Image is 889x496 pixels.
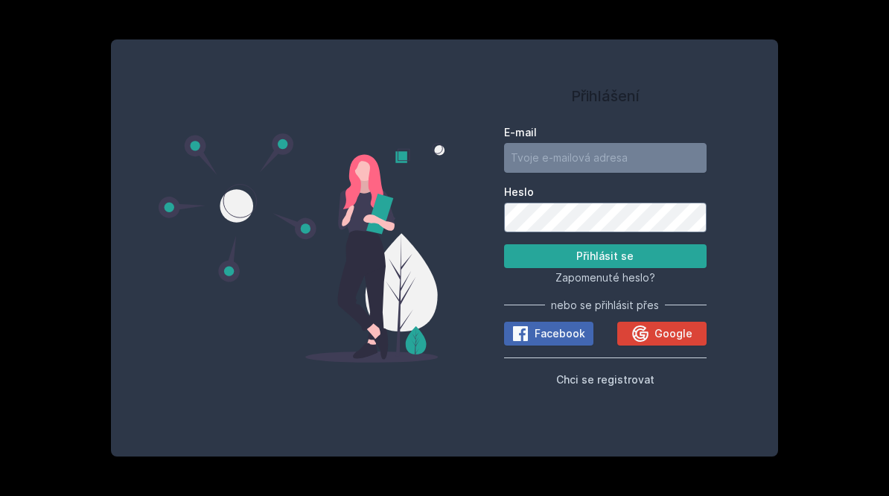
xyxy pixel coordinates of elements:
span: Zapomenuté heslo? [555,271,655,284]
label: Heslo [504,185,707,200]
span: Facebook [535,326,585,341]
span: Chci se registrovat [556,373,654,386]
input: Tvoje e-mailová adresa [504,143,707,173]
h1: Přihlášení [504,85,707,107]
label: E-mail [504,125,707,140]
button: Přihlásit se [504,244,707,268]
span: Google [654,326,692,341]
button: Chci se registrovat [556,370,654,388]
span: nebo se přihlásit přes [551,298,659,313]
button: Facebook [504,322,593,346]
button: Google [617,322,707,346]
